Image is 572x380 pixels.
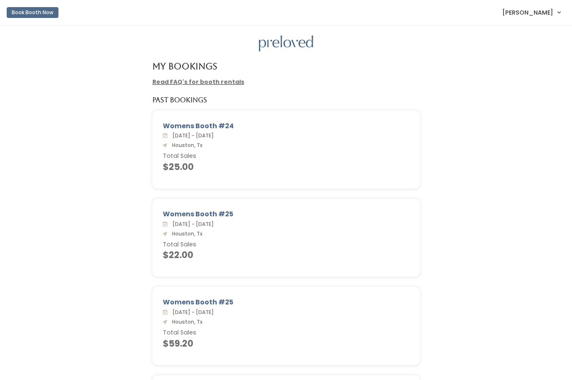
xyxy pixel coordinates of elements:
span: [DATE] - [DATE] [169,220,214,228]
span: Houston, Tx [169,142,202,149]
h4: $25.00 [163,162,410,172]
span: Houston, Tx [169,230,202,237]
h4: My Bookings [152,61,217,71]
h5: Past Bookings [152,96,207,104]
a: Book Booth Now [7,3,58,22]
div: Womens Booth #25 [163,297,410,307]
img: preloved logo [259,35,313,52]
span: [DATE] - [DATE] [169,309,214,316]
a: [PERSON_NAME] [494,3,569,21]
span: Houston, Tx [169,318,202,325]
span: [DATE] - [DATE] [169,132,214,139]
span: [PERSON_NAME] [502,8,553,17]
h4: $22.00 [163,250,410,260]
h4: $59.20 [163,339,410,348]
div: Womens Booth #24 [163,121,410,131]
div: Womens Booth #25 [163,209,410,219]
a: Read FAQ's for booth rentals [152,78,244,86]
h6: Total Sales [163,241,410,248]
button: Book Booth Now [7,7,58,18]
h6: Total Sales [163,329,410,336]
h6: Total Sales [163,153,410,160]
